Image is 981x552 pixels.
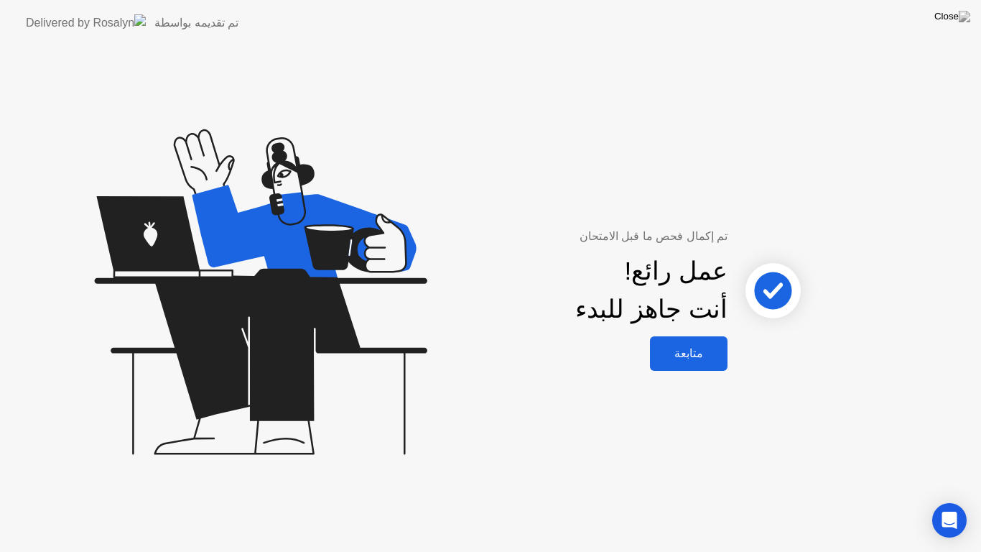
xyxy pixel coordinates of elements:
img: Close [934,11,970,22]
div: عمل رائع! أنت جاهز للبدء [575,252,727,328]
button: متابعة [650,336,727,371]
div: متابعة [654,346,723,360]
img: Delivered by Rosalyn [26,14,146,31]
div: تم إكمال فحص ما قبل الامتحان [431,228,727,245]
div: تم تقديمه بواسطة [154,14,238,32]
div: Open Intercom Messenger [932,503,967,538]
